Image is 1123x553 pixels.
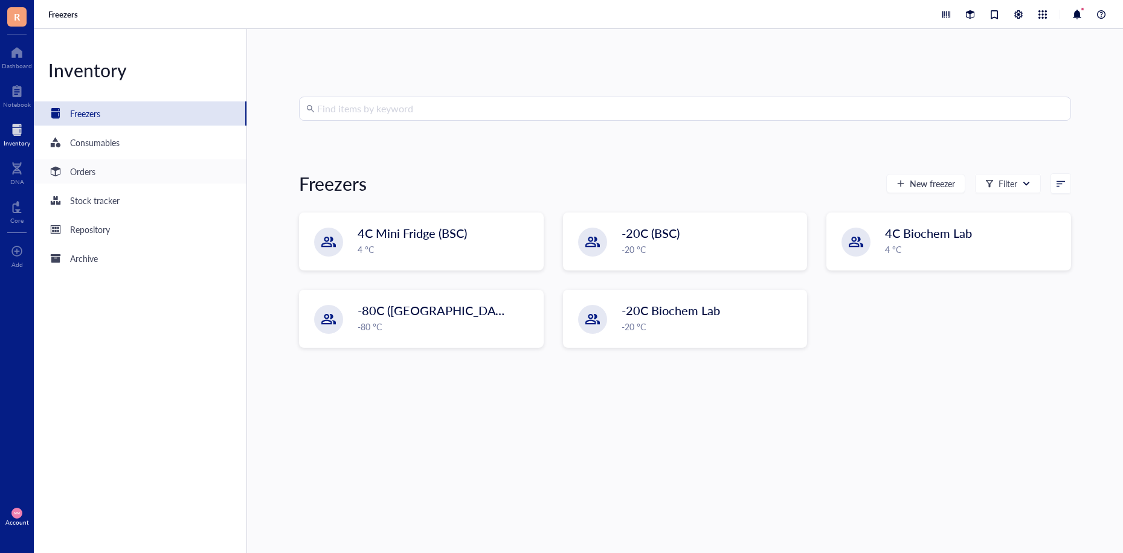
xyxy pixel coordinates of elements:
a: Archive [34,246,246,270]
div: Filter [999,177,1017,190]
div: Freezers [299,171,367,196]
div: Inventory [4,139,30,147]
a: Freezers [34,101,246,126]
a: Inventory [4,120,30,147]
span: New freezer [910,179,955,188]
span: -80C ([GEOGRAPHIC_DATA]) [358,302,517,319]
a: Core [10,197,24,224]
div: Repository [70,223,110,236]
span: 4C Biochem Lab [885,225,972,241]
span: -20C Biochem Lab [622,302,720,319]
a: DNA [10,159,24,185]
div: -80 °C [358,320,536,333]
span: 4C Mini Fridge (BSC) [358,225,467,241]
div: Dashboard [2,62,32,69]
div: Notebook [3,101,31,108]
a: Freezers [48,9,80,20]
div: Archive [70,252,98,265]
a: Consumables [34,130,246,155]
a: Dashboard [2,43,32,69]
a: Notebook [3,82,31,108]
a: Orders [34,159,246,184]
a: Stock tracker [34,188,246,213]
span: R [14,9,20,24]
div: Stock tracker [70,194,120,207]
div: Inventory [34,58,246,82]
div: Add [11,261,23,268]
button: New freezer [886,174,965,193]
span: -20C (BSC) [622,225,680,241]
div: 4 °C [885,243,1063,256]
div: Account [5,519,29,526]
div: DNA [10,178,24,185]
div: -20 °C [622,243,800,256]
div: Orders [70,165,95,178]
span: MM [14,511,19,515]
div: Core [10,217,24,224]
a: Repository [34,217,246,241]
div: -20 °C [622,320,800,333]
div: Freezers [70,107,100,120]
div: Consumables [70,136,120,149]
div: 4 °C [358,243,536,256]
